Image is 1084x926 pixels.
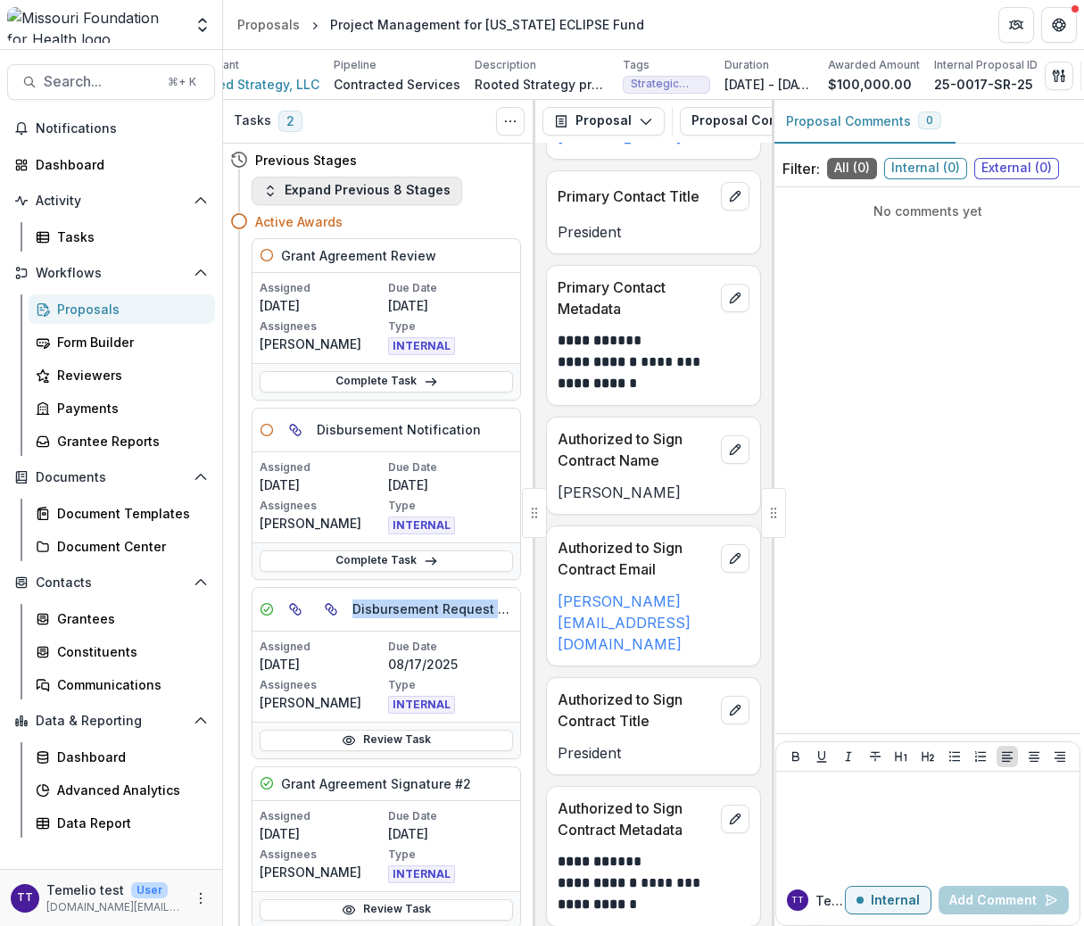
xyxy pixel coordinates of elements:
p: [DATE] [388,296,513,315]
button: edit [721,435,749,464]
a: Dashboard [29,742,215,772]
button: edit [721,182,749,211]
div: Form Builder [57,333,201,351]
p: 08/17/2025 [388,655,513,674]
span: Contacts [36,575,186,591]
button: edit [721,284,749,312]
p: User [131,882,168,898]
p: Internal [871,893,920,908]
a: Proposals [230,12,307,37]
p: Temelio test [46,881,124,899]
p: Pipeline [334,57,377,73]
img: Missouri Foundation for Health logo [7,7,183,43]
button: More [190,888,211,909]
button: Proposal Contact Information [680,107,935,136]
button: Parent task [281,595,310,624]
button: Get Help [1041,7,1077,43]
p: Assignees [260,318,385,335]
p: Assigned [260,280,385,296]
span: 0 [926,114,933,127]
p: Awarded Amount [828,57,920,73]
p: Primary Contact Title [558,186,714,207]
p: [PERSON_NAME] [260,693,385,712]
button: Align Center [1023,746,1045,767]
button: Toggle View Cancelled Tasks [496,107,525,136]
button: Parent task [281,416,310,444]
div: Grantees [57,609,201,628]
span: Rooted Strategy, LLC [189,75,319,94]
a: Document Templates [29,499,215,528]
span: Documents [36,470,186,485]
span: Strategic Relationships - Other Grants and Contracts [631,78,702,90]
span: External ( 0 ) [974,158,1059,179]
p: Due Date [388,280,513,296]
p: President [558,221,749,243]
a: [PERSON_NAME][EMAIL_ADDRESS][DOMAIN_NAME] [558,592,691,653]
button: Internal [845,886,931,914]
button: Notifications [7,114,215,143]
p: [PERSON_NAME] [558,482,749,503]
p: Due Date [388,639,513,655]
h5: Grant Agreement Signature #2 [281,774,471,793]
button: Heading 2 [917,746,939,767]
button: Underline [811,746,832,767]
p: Rooted Strategy proposes to serve as the strategic project management partner for the [US_STATE] ... [475,75,608,94]
button: Bullet List [944,746,965,767]
button: Align Left [997,746,1018,767]
span: INTERNAL [388,337,455,355]
p: Due Date [388,459,513,475]
div: Tasks [57,227,201,246]
button: Italicize [838,746,859,767]
div: ⌘ + K [164,72,200,92]
p: [PERSON_NAME] [260,514,385,533]
a: Form Builder [29,327,215,357]
p: Type [388,498,513,514]
span: Search... [44,73,157,90]
div: Communications [57,675,201,694]
p: [DATE] [260,655,385,674]
div: Payments [57,399,201,418]
p: [DATE] [260,824,385,843]
div: Temelio test [17,892,33,904]
p: President [558,742,749,764]
a: Tasks [29,222,215,252]
button: Open Activity [7,186,215,215]
div: Grantee Reports [57,432,201,451]
p: Assigned [260,639,385,655]
div: Document Center [57,537,201,556]
span: Activity [36,194,186,209]
p: Authorized to Sign Contract Metadata [558,798,714,840]
a: Complete Task [260,550,513,572]
p: [DATE] [388,824,513,843]
p: [DATE] [260,296,385,315]
button: Proposal Comments [772,100,956,144]
p: Authorized to Sign Contract Title [558,689,714,732]
a: Payments [29,393,215,423]
p: Assignees [260,498,385,514]
p: Assigned [260,459,385,475]
div: Temelio test [791,896,804,905]
a: Communications [29,670,215,699]
button: edit [721,544,749,573]
button: Proposal [542,107,665,136]
div: Constituents [57,642,201,661]
p: [PERSON_NAME] [260,335,385,353]
p: Assigned [260,808,385,824]
button: Strike [865,746,886,767]
a: Review Task [260,899,513,921]
div: Proposals [57,300,201,318]
span: Internal ( 0 ) [884,158,967,179]
p: Assignees [260,677,385,693]
a: Dashboard [7,150,215,179]
div: Data Report [57,814,201,832]
p: Authorized to Sign Contract Email [558,537,714,580]
a: Constituents [29,637,215,666]
a: Review Task [260,730,513,751]
p: [DATE] [388,475,513,494]
button: Partners [998,7,1034,43]
a: Grantees [29,604,215,633]
span: INTERNAL [388,865,455,883]
button: Bold [785,746,807,767]
span: 2 [278,111,302,132]
p: Duration [724,57,769,73]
